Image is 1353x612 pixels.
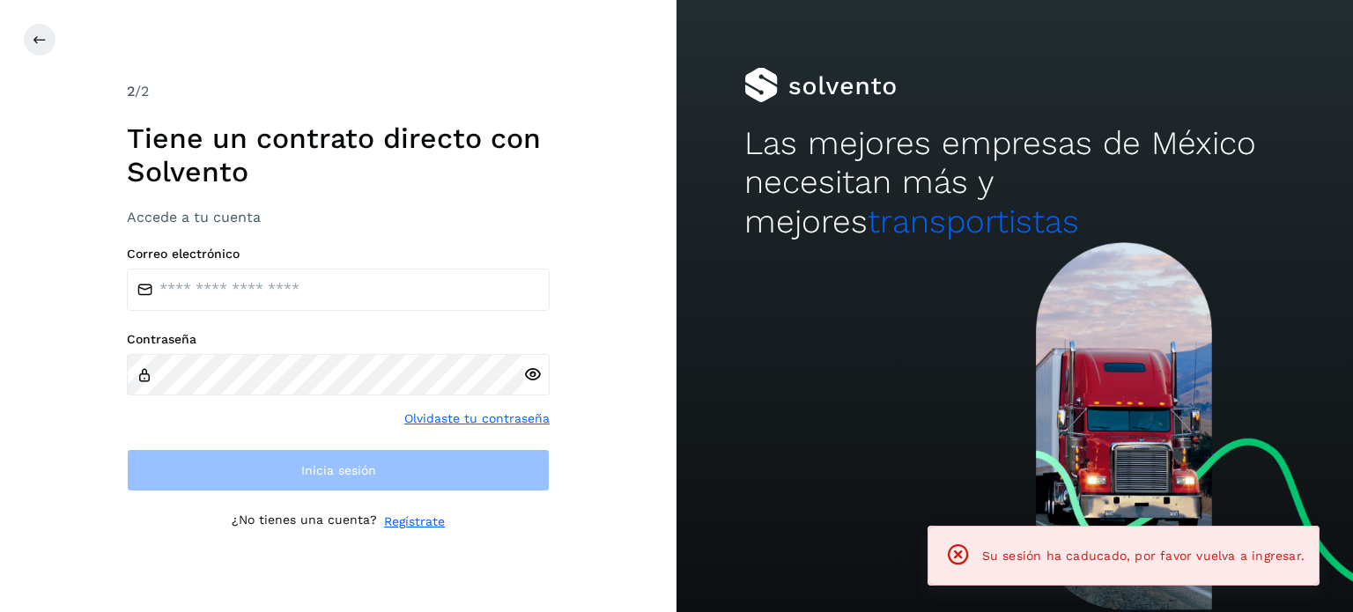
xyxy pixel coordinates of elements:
[384,512,445,531] a: Regístrate
[127,122,550,189] h1: Tiene un contrato directo con Solvento
[127,83,135,100] span: 2
[127,81,550,102] div: /2
[404,409,550,428] a: Olvidaste tu contraseña
[301,464,376,476] span: Inicia sesión
[127,247,550,262] label: Correo electrónico
[127,332,550,347] label: Contraseña
[868,203,1079,240] span: transportistas
[232,512,377,531] p: ¿No tienes una cuenta?
[982,549,1305,563] span: Su sesión ha caducado, por favor vuelva a ingresar.
[744,124,1285,241] h2: Las mejores empresas de México necesitan más y mejores
[127,449,550,491] button: Inicia sesión
[127,209,550,225] h3: Accede a tu cuenta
